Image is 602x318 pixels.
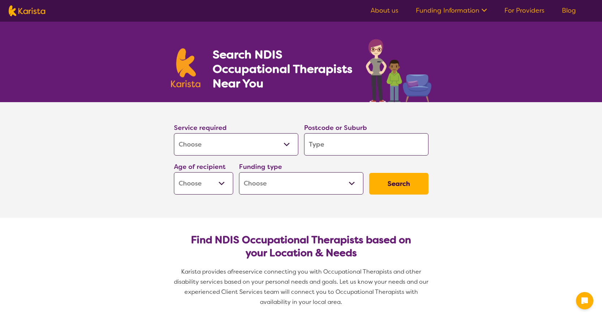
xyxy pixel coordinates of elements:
label: Age of recipient [174,162,226,171]
h2: Find NDIS Occupational Therapists based on your Location & Needs [180,234,423,260]
span: service connecting you with Occupational Therapists and other disability services based on your p... [174,268,430,306]
span: Karista provides a [181,268,231,275]
a: About us [371,6,398,15]
button: Search [369,173,428,195]
h1: Search NDIS Occupational Therapists Near You [213,47,353,91]
label: Service required [174,123,227,132]
img: occupational-therapy [366,39,431,102]
label: Postcode or Suburb [304,123,367,132]
label: Funding type [239,162,282,171]
a: For Providers [504,6,545,15]
input: Type [304,133,428,156]
a: Blog [562,6,576,15]
img: Karista logo [171,48,201,87]
img: Karista logo [9,5,45,16]
span: free [231,268,243,275]
a: Funding Information [416,6,487,15]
